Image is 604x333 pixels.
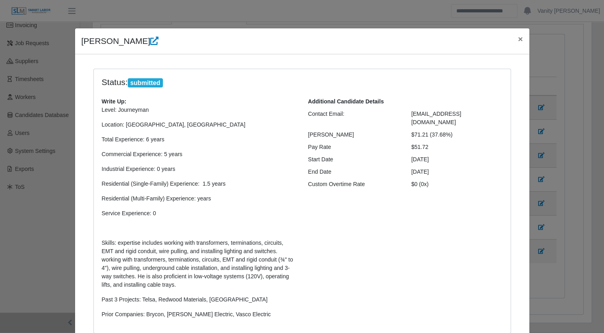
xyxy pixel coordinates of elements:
p: Total Experience: 6 years [102,135,296,144]
p: Residential (Single-Family) Experience: 1.5 years [102,180,296,188]
div: Contact Email: [302,110,406,127]
span: $0 (0x) [411,181,429,187]
h4: Status: [102,77,400,88]
p: Residential (Multi-Family) Experience: years [102,194,296,203]
div: $51.72 [405,143,509,151]
span: [DATE] [411,168,429,175]
span: [EMAIL_ADDRESS][DOMAIN_NAME] [411,111,461,125]
h4: [PERSON_NAME] [81,35,159,48]
div: Custom Overtime Rate [302,180,406,188]
span: × [518,34,523,44]
b: Additional Candidate Details [308,98,384,105]
div: [DATE] [405,155,509,164]
p: Industrial Experience: 0 years [102,165,296,173]
p: Commercial Experience: 5 years [102,150,296,159]
p: Past 3 Projects: Telsa, Redwood Materials, [GEOGRAPHIC_DATA] [102,295,296,304]
div: End Date [302,168,406,176]
span: submitted [128,78,163,88]
div: Pay Rate [302,143,406,151]
div: Start Date [302,155,406,164]
div: [PERSON_NAME] [302,131,406,139]
p: Skills: expertise includes working with transformers, terminations, circuits, EMT and rigid condu... [102,239,296,289]
p: Level: Journeyman [102,106,296,114]
button: Close [511,28,529,50]
p: Service Experience: 0 [102,209,296,218]
p: Prior Companies: Brycon, [PERSON_NAME] Electric, Vasco Electric [102,310,296,319]
p: Location: [GEOGRAPHIC_DATA], [GEOGRAPHIC_DATA] [102,121,296,129]
div: $71.21 (37.68%) [405,131,509,139]
b: Write Up: [102,98,127,105]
